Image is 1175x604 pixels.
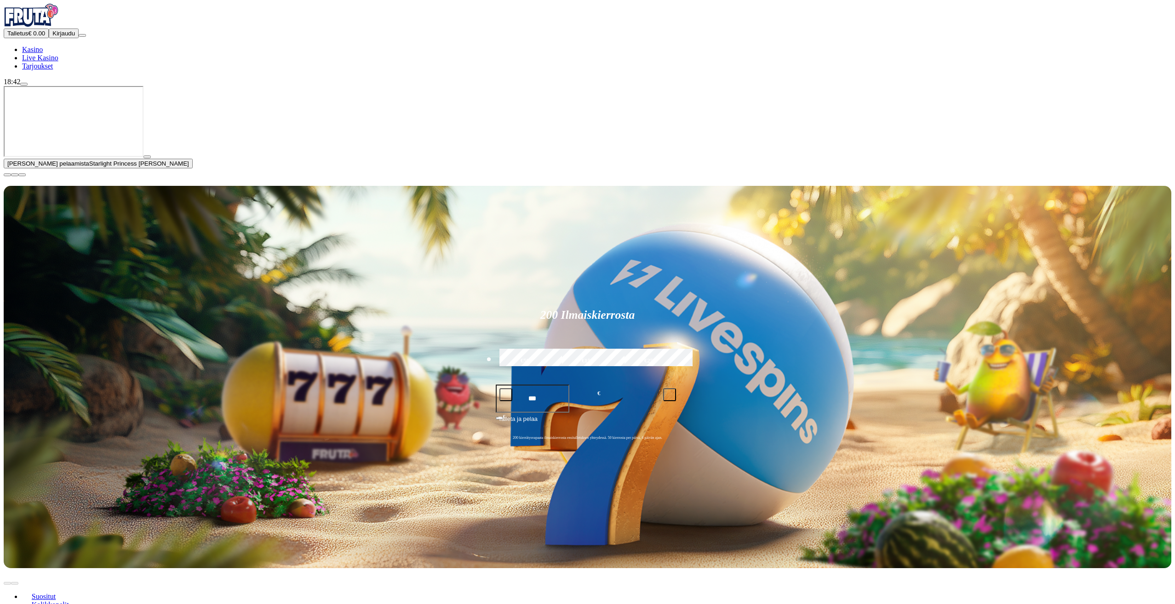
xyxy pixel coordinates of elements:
span: Kirjaudu [52,30,75,37]
a: Tarjoukset [22,62,53,70]
iframe: Starlight Princess Pachi [4,86,143,157]
label: €150 [560,347,616,374]
button: prev slide [4,582,11,585]
button: Kirjaudu [49,29,79,38]
button: plus icon [663,388,676,401]
label: €50 [497,347,553,374]
button: play icon [143,155,151,158]
a: Fruta [4,20,59,28]
a: Kasino [22,46,43,53]
button: chevron-down icon [11,173,18,176]
button: Talletusplus icon€ 0.00 [4,29,49,38]
button: menu [79,34,86,37]
span: € 0.00 [28,30,45,37]
button: minus icon [499,388,512,401]
button: [PERSON_NAME] pelaamistaStarlight Princess [PERSON_NAME] [4,159,193,168]
nav: Main menu [4,46,1171,70]
button: Talleta ja pelaa [496,414,680,431]
button: live-chat [20,83,28,86]
nav: Primary [4,4,1171,70]
a: Live Kasino [22,54,58,62]
a: Suositut [22,590,65,604]
span: € [597,389,600,398]
button: fullscreen icon [18,173,26,176]
button: next slide [11,582,18,585]
button: close icon [4,173,11,176]
label: €250 [622,347,678,374]
span: Starlight Princess [PERSON_NAME] [89,160,189,167]
span: 18:42 [4,78,20,86]
img: Fruta [4,4,59,27]
span: [PERSON_NAME] pelaamista [7,160,89,167]
span: Talletus [7,30,28,37]
span: Talleta ja pelaa [499,414,538,431]
span: € [503,414,506,419]
span: Suositut [28,592,59,600]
